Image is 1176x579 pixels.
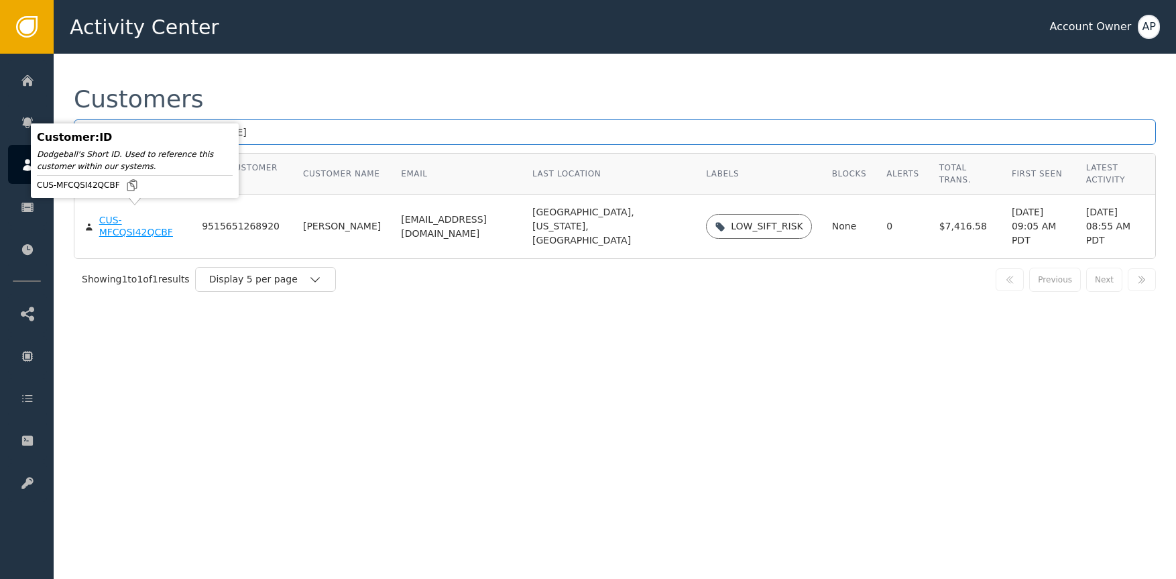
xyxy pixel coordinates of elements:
div: Dodgeball's Short ID. Used to reference this customer within our systems. [37,148,233,172]
div: Showing 1 to 1 of 1 results [82,272,190,286]
div: Labels [706,168,811,180]
div: 9515651268920 [202,221,280,233]
div: Blocks [832,168,866,180]
div: Your Customer ID [202,162,283,186]
div: Last Location [532,168,686,180]
div: Account Owner [1049,19,1131,35]
td: [GEOGRAPHIC_DATA], [US_STATE], [GEOGRAPHIC_DATA] [522,195,696,258]
td: [DATE] 09:05 AM PDT [1002,195,1076,258]
td: [PERSON_NAME] [293,195,391,258]
div: Latest Activity [1086,162,1145,186]
div: Display 5 per page [209,272,308,286]
div: Alerts [886,168,919,180]
div: CUS-MFCQSI42QCBF [37,178,233,192]
td: 0 [876,195,929,258]
button: AP [1138,15,1160,39]
span: Activity Center [70,12,219,42]
div: Customers [74,87,204,111]
div: Customer Name [303,168,381,180]
td: [DATE] 08:55 AM PDT [1076,195,1155,258]
button: Display 5 per page [195,267,336,292]
div: None [832,219,866,233]
div: Customer : ID [37,129,233,146]
div: Total Trans. [939,162,992,186]
td: [EMAIL_ADDRESS][DOMAIN_NAME] [391,195,522,258]
div: LOW_SIFT_RISK [731,219,803,233]
div: First Seen [1012,168,1066,180]
input: Search by name, email, or ID [74,119,1156,145]
div: Email [401,168,512,180]
div: CUS-MFCQSI42QCBF [99,215,182,238]
td: $7,416.58 [929,195,1002,258]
